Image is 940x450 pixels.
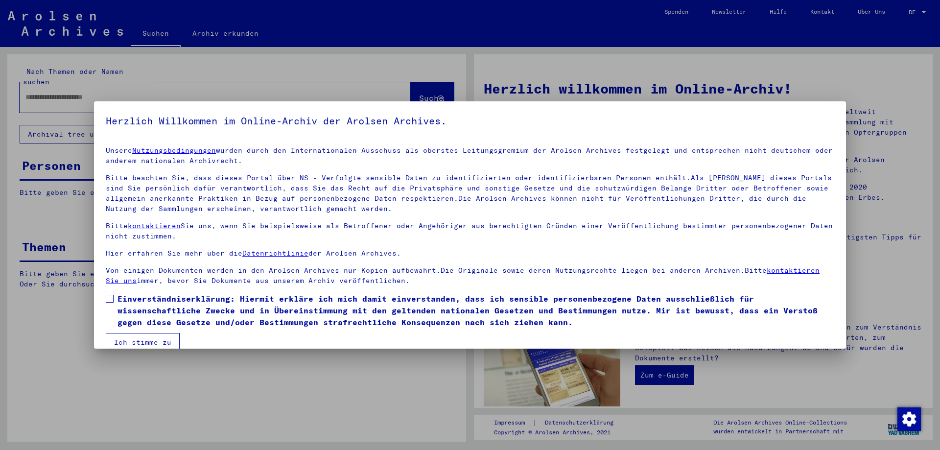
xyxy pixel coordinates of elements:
[106,113,834,129] h5: Herzlich Willkommen im Online-Archiv der Arolsen Archives.
[106,248,834,259] p: Hier erfahren Sie mehr über die der Arolsen Archives.
[106,145,834,166] p: Unsere wurden durch den Internationalen Ausschuss als oberstes Leitungsgremium der Arolsen Archiv...
[106,173,834,214] p: Bitte beachten Sie, dass dieses Portal über NS - Verfolgte sensible Daten zu identifizierten oder...
[106,221,834,241] p: Bitte Sie uns, wenn Sie beispielsweise als Betroffener oder Angehöriger aus berechtigten Gründen ...
[897,407,920,430] div: Zustimmung ändern
[242,249,308,258] a: Datenrichtlinie
[128,221,181,230] a: kontaktieren
[106,265,834,286] p: Von einigen Dokumenten werden in den Arolsen Archives nur Kopien aufbewahrt.Die Originale sowie d...
[106,266,820,285] a: kontaktieren Sie uns
[897,407,921,431] img: Zustimmung ändern
[132,146,216,155] a: Nutzungsbedingungen
[106,333,180,352] button: Ich stimme zu
[117,293,834,328] span: Einverständniserklärung: Hiermit erkläre ich mich damit einverstanden, dass ich sensible personen...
